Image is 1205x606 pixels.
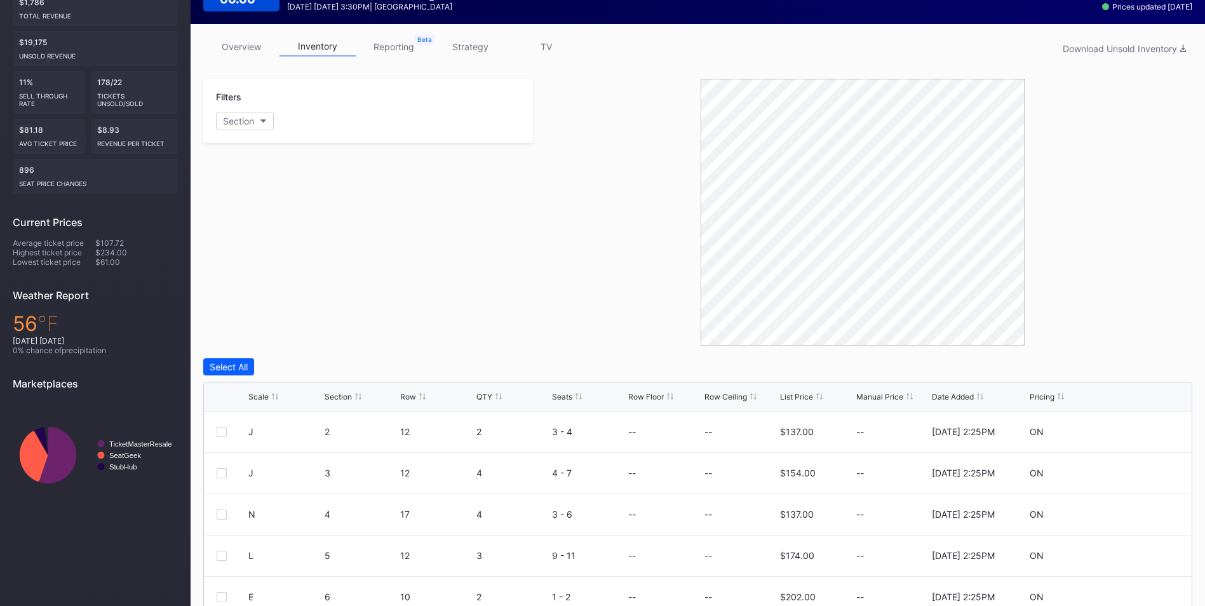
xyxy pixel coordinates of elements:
[248,509,255,520] div: N
[91,119,178,154] div: $8.93
[704,392,747,401] div: Row Ceiling
[1102,2,1192,11] div: Prices updated [DATE]
[400,392,416,401] div: Row
[13,257,95,267] div: Lowest ticket price
[248,468,253,478] div: J
[97,135,172,147] div: Revenue per ticket
[91,71,178,114] div: 178/22
[223,116,254,126] div: Section
[780,509,814,520] div: $137.00
[13,346,178,355] div: 0 % chance of precipitation
[780,426,814,437] div: $137.00
[279,37,356,57] a: inventory
[287,2,563,11] div: [DATE] [DATE] 3:30PM | [GEOGRAPHIC_DATA]
[13,311,178,336] div: 56
[704,468,712,478] div: --
[400,591,473,602] div: 10
[13,71,86,114] div: 11%
[248,550,253,561] div: L
[932,426,995,437] div: [DATE] 2:25PM
[400,509,473,520] div: 17
[19,47,172,60] div: Unsold Revenue
[1030,468,1044,478] div: ON
[1030,392,1054,401] div: Pricing
[704,426,712,437] div: --
[248,392,269,401] div: Scale
[109,463,137,471] text: StubHub
[1030,509,1044,520] div: ON
[248,591,253,602] div: E
[552,468,625,478] div: 4 - 7
[856,392,903,401] div: Manual Price
[325,550,398,561] div: 5
[325,468,398,478] div: 3
[932,591,995,602] div: [DATE] 2:25PM
[932,509,995,520] div: [DATE] 2:25PM
[704,509,712,520] div: --
[109,440,172,448] text: TicketMasterResale
[1056,40,1192,57] button: Download Unsold Inventory
[628,509,636,520] div: --
[13,377,178,390] div: Marketplaces
[628,426,636,437] div: --
[704,550,712,561] div: --
[19,87,79,107] div: Sell Through Rate
[780,591,816,602] div: $202.00
[97,87,172,107] div: Tickets Unsold/Sold
[216,91,520,102] div: Filters
[109,452,141,459] text: SeatGeek
[95,248,178,257] div: $234.00
[13,216,178,229] div: Current Prices
[19,135,79,147] div: Avg ticket price
[932,392,974,401] div: Date Added
[704,591,712,602] div: --
[856,509,929,520] div: --
[932,550,995,561] div: [DATE] 2:25PM
[95,238,178,248] div: $107.72
[508,37,584,57] a: TV
[325,426,398,437] div: 2
[400,468,473,478] div: 12
[552,550,625,561] div: 9 - 11
[476,591,549,602] div: 2
[856,550,929,561] div: --
[628,550,636,561] div: --
[13,336,178,346] div: [DATE] [DATE]
[628,591,636,602] div: --
[325,392,352,401] div: Section
[13,248,95,257] div: Highest ticket price
[552,591,625,602] div: 1 - 2
[400,550,473,561] div: 12
[628,468,636,478] div: --
[13,159,178,194] div: 896
[19,175,172,187] div: seat price changes
[476,392,492,401] div: QTY
[37,311,58,336] span: ℉
[780,468,816,478] div: $154.00
[1030,426,1044,437] div: ON
[856,426,929,437] div: --
[552,509,625,520] div: 3 - 6
[780,392,813,401] div: List Price
[1030,550,1044,561] div: ON
[552,392,572,401] div: Seats
[628,392,664,401] div: Row Floor
[210,361,248,372] div: Select All
[1030,591,1044,602] div: ON
[13,400,178,511] svg: Chart title
[476,550,549,561] div: 3
[203,358,254,375] button: Select All
[552,426,625,437] div: 3 - 4
[932,468,995,478] div: [DATE] 2:25PM
[780,550,814,561] div: $174.00
[476,468,549,478] div: 4
[476,509,549,520] div: 4
[19,7,172,20] div: Total Revenue
[476,426,549,437] div: 2
[400,426,473,437] div: 12
[216,112,274,130] button: Section
[13,119,86,154] div: $81.18
[13,31,178,66] div: $19,175
[432,37,508,57] a: strategy
[95,257,178,267] div: $61.00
